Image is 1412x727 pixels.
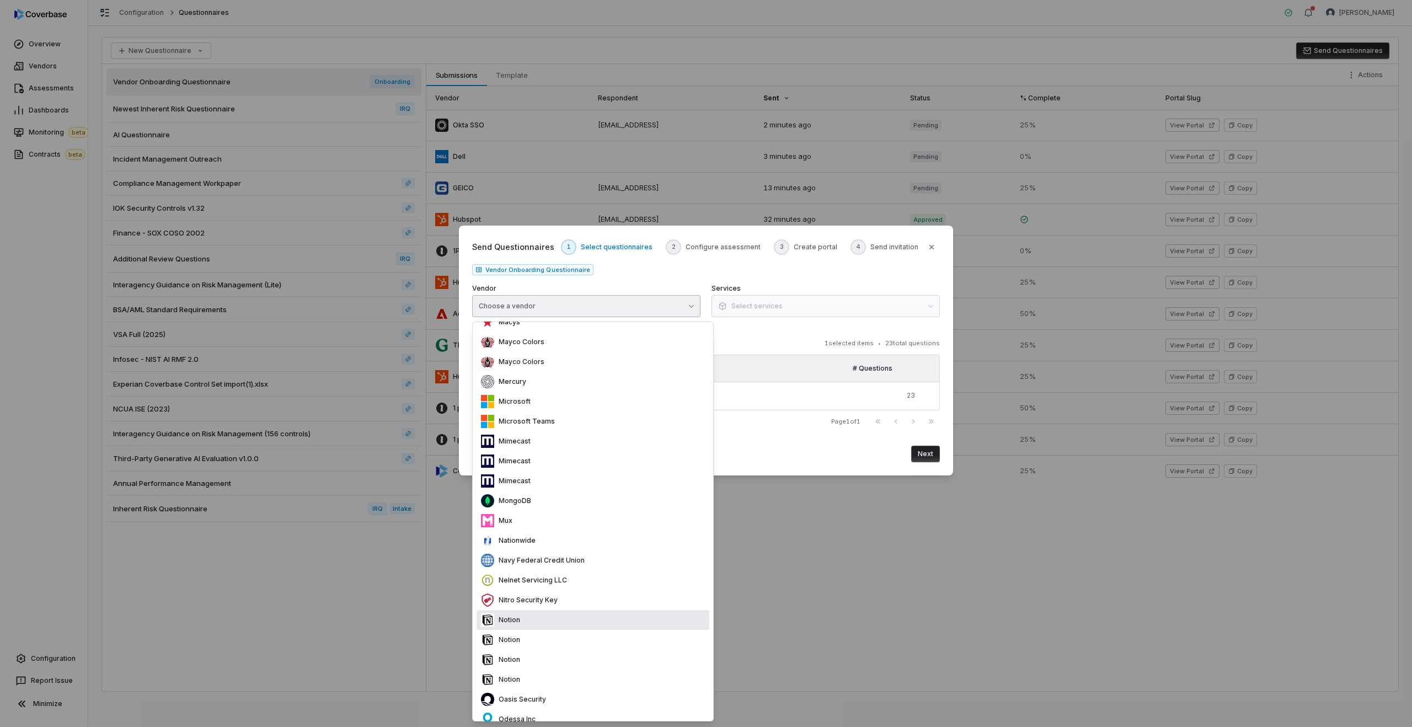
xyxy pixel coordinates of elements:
p: Notion [494,616,520,624]
div: # Questions [853,364,930,373]
p: Mimecast [494,437,531,446]
span: 1 selected items [825,339,874,348]
p: Notion [494,655,520,664]
p: Nelnet Servicing LLC [494,576,567,585]
p: Mercury [494,377,526,386]
p: Macys [494,318,520,327]
button: Choose a vendor [472,295,700,317]
label: Vendor [472,284,700,293]
span: Create portal [794,243,837,252]
p: Mayco Colors [494,357,544,366]
p: Mimecast [494,477,531,485]
p: Oasis Security [494,695,546,704]
span: 2 [672,243,676,251]
div: Page 1 of 1 [831,418,860,426]
p: Nationwide [494,536,536,545]
span: Send Questionnaires [472,241,554,253]
p: Microsoft [494,397,531,406]
span: 3 [780,243,784,251]
div: Choose a vendor [479,302,536,311]
span: 23 total questions [885,339,940,348]
span: • [878,340,881,348]
p: Mayco Colors [494,338,544,346]
p: Navy Federal Credit Union [494,556,585,565]
p: Nitro Security Key [494,596,558,605]
p: Mux [494,516,512,525]
p: Mimecast [494,457,531,466]
p: Odessa Inc [494,715,536,724]
span: Send invitation [870,243,918,252]
span: 23 [907,391,915,400]
p: Notion [494,675,520,684]
label: Services [712,284,940,293]
button: Next [911,446,940,462]
p: Microsoft Teams [494,417,555,426]
span: Vendor Onboarding Questionnaire [485,265,590,274]
p: Notion [494,635,520,644]
p: MongoDB [494,496,531,505]
span: Configure assessment [686,243,761,252]
span: 4 [856,243,860,251]
span: Select questionnaires [581,243,652,252]
span: 1 [567,243,571,251]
